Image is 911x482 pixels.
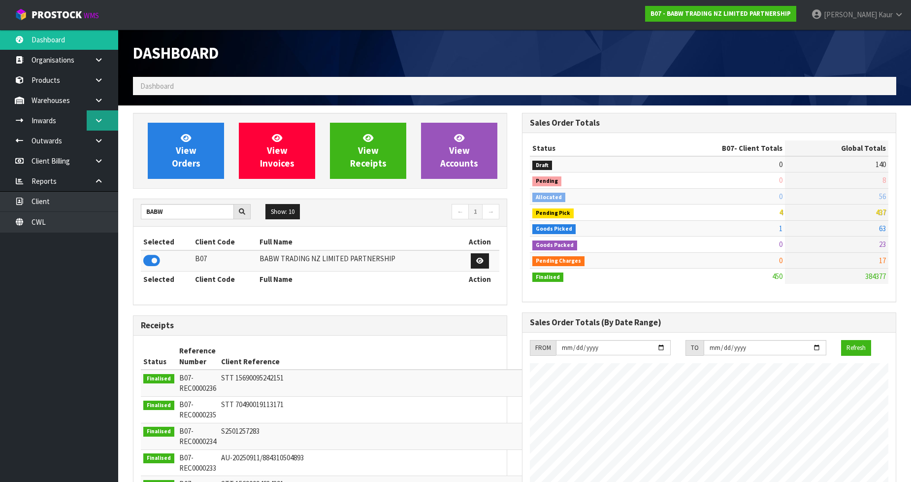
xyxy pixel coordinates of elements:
[651,9,791,18] strong: B07 - BABW TRADING NZ LIMITED PARTNERSHIP
[143,453,174,463] span: Finalised
[779,256,782,265] span: 0
[879,224,886,233] span: 63
[532,208,574,218] span: Pending Pick
[779,192,782,201] span: 0
[257,250,460,272] td: BABW TRADING NZ LIMITED PARTNERSHIP
[141,343,177,370] th: Status
[141,272,193,287] th: Selected
[482,204,499,220] a: →
[421,123,497,179] a: ViewAccounts
[779,240,782,249] span: 0
[532,256,585,266] span: Pending Charges
[685,340,704,356] div: TO
[879,192,886,201] span: 56
[143,401,174,411] span: Finalised
[133,43,219,63] span: Dashboard
[722,143,734,153] span: B07
[350,132,387,169] span: View Receipts
[876,207,886,217] span: 437
[785,140,888,156] th: Global Totals
[532,224,576,234] span: Goods Picked
[532,176,561,186] span: Pending
[532,241,577,250] span: Goods Packed
[779,207,782,217] span: 4
[530,140,649,156] th: Status
[179,426,216,446] span: B07-REC0000234
[460,234,499,250] th: Action
[779,175,782,185] span: 0
[468,204,483,220] a: 1
[865,272,886,281] span: 384377
[440,132,478,169] span: View Accounts
[172,132,200,169] span: View Orders
[257,272,460,287] th: Full Name
[530,340,556,356] div: FROM
[327,204,499,221] nav: Page navigation
[772,272,782,281] span: 450
[645,6,796,22] a: B07 - BABW TRADING NZ LIMITED PARTNERSHIP
[219,343,545,370] th: Client Reference
[221,453,304,462] span: AU-20250911/884310504893
[143,427,174,437] span: Finalised
[879,240,886,249] span: 23
[779,160,782,169] span: 0
[532,193,565,203] span: Allocated
[460,272,499,287] th: Action
[221,426,260,436] span: S2501257283
[193,234,257,250] th: Client Code
[530,318,888,327] h3: Sales Order Totals (By Date Range)
[15,8,27,21] img: cube-alt.png
[879,256,886,265] span: 17
[330,123,406,179] a: ViewReceipts
[141,234,193,250] th: Selected
[532,273,563,282] span: Finalised
[143,374,174,384] span: Finalised
[824,10,877,19] span: [PERSON_NAME]
[32,8,82,21] span: ProStock
[779,224,782,233] span: 1
[177,343,219,370] th: Reference Number
[84,11,99,20] small: WMS
[141,321,499,330] h3: Receipts
[221,373,284,382] span: STT 15690095242151
[265,204,300,220] button: Show: 10
[148,123,224,179] a: ViewOrders
[530,118,888,128] h3: Sales Order Totals
[260,132,294,169] span: View Invoices
[193,250,257,272] td: B07
[257,234,460,250] th: Full Name
[239,123,315,179] a: ViewInvoices
[221,400,284,409] span: STT 70490019113171
[179,453,216,473] span: B07-REC0000233
[140,81,174,91] span: Dashboard
[141,204,234,219] input: Search clients
[841,340,871,356] button: Refresh
[452,204,469,220] a: ←
[876,160,886,169] span: 140
[878,10,893,19] span: Kaur
[532,161,552,171] span: Draft
[179,373,216,393] span: B07-REC0000236
[882,175,886,185] span: 8
[193,272,257,287] th: Client Code
[179,400,216,419] span: B07-REC0000235
[649,140,785,156] th: - Client Totals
